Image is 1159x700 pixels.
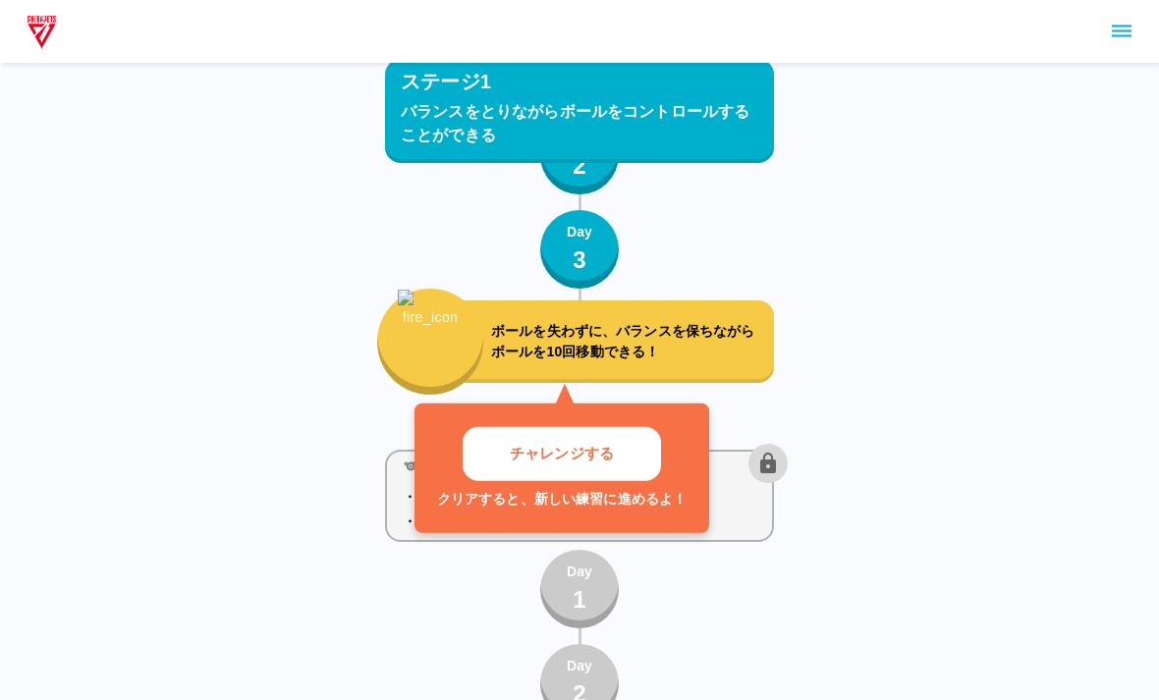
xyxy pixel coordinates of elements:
[573,242,586,278] p: 3
[491,321,766,362] p: ボールを失わずに、バランスを保ちながらボールを10回移動できる！
[437,489,687,510] p: クリアすると、新しい練習に進めるよ！
[24,12,60,51] img: dummy
[398,290,464,370] img: fire_icon
[510,443,614,465] p: チャレンジする
[401,67,491,96] p: ステージ1
[573,148,586,184] p: 2
[567,656,592,676] p: Day
[540,550,619,628] button: Day1
[540,210,619,289] button: Day3
[567,222,592,242] p: Day
[573,582,586,618] p: 1
[377,289,483,395] button: fire_icon
[463,427,661,481] button: チャレンジする
[567,562,592,582] p: Day
[401,100,758,147] p: バランスをとりながらボールをコントロールすることができる
[403,487,756,508] p: ・ボール指回し
[1105,15,1138,48] button: sidemenu
[403,512,756,532] p: ・ロールアップ・ロールダウン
